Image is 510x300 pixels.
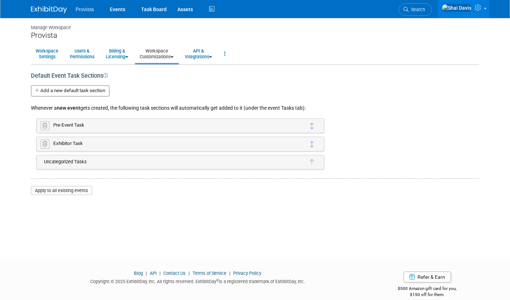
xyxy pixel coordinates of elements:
[40,157,306,167] td: Uncategorized Tasks
[53,140,305,147] div: Exhibitor Task
[31,85,109,96] button: Add a new default task section
[216,278,219,282] sup: ®
[53,122,305,129] div: Pre-Event Task
[134,271,143,276] a: Blog
[31,65,479,80] div: Default Event Task Sections
[409,7,425,12] span: Search
[180,45,217,63] a: API &Integrations
[42,141,48,147] i: Delete Section
[31,31,479,40] div: Provista
[403,272,451,282] a: Refer & Earn
[227,271,232,276] span: |
[101,45,133,63] a: Billing &Licensing
[76,6,94,12] span: Provista
[158,271,162,276] span: |
[42,123,48,129] i: Delete Section
[31,6,67,13] img: ExhibitDay
[31,277,364,285] div: Copyright © 2025 ExhibitDay, Inc. All rights reserved. ExhibitDay is a registered trademark of Ex...
[163,271,186,276] a: Contact Us
[144,271,149,276] span: |
[375,292,479,298] div: $150 off for them.
[307,121,317,131] i: Click and drag to reorder sections
[65,45,99,63] a: Users &Permissions
[187,271,191,276] span: |
[150,271,157,276] a: API
[233,271,261,276] a: Privacy Policy
[375,281,479,297] div: $500 Amazon gift card for you,
[193,271,226,276] a: Terms of Service
[442,4,472,12] img: Shai Davis
[31,18,479,31] div: Manage Workspace
[57,105,80,111] span: new event
[307,139,317,149] i: Click and drag to reorder sections
[31,186,92,195] button: Apply to all existing events
[31,45,63,63] a: WorkspaceSettings
[399,3,432,16] a: Search
[310,159,314,165] i: Move uncategorized tasks to the top
[31,104,479,117] div: Whenever a gets created, the following task sections will automatically get added to it (under th...
[135,45,178,63] a: WorkspaceCustomizations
